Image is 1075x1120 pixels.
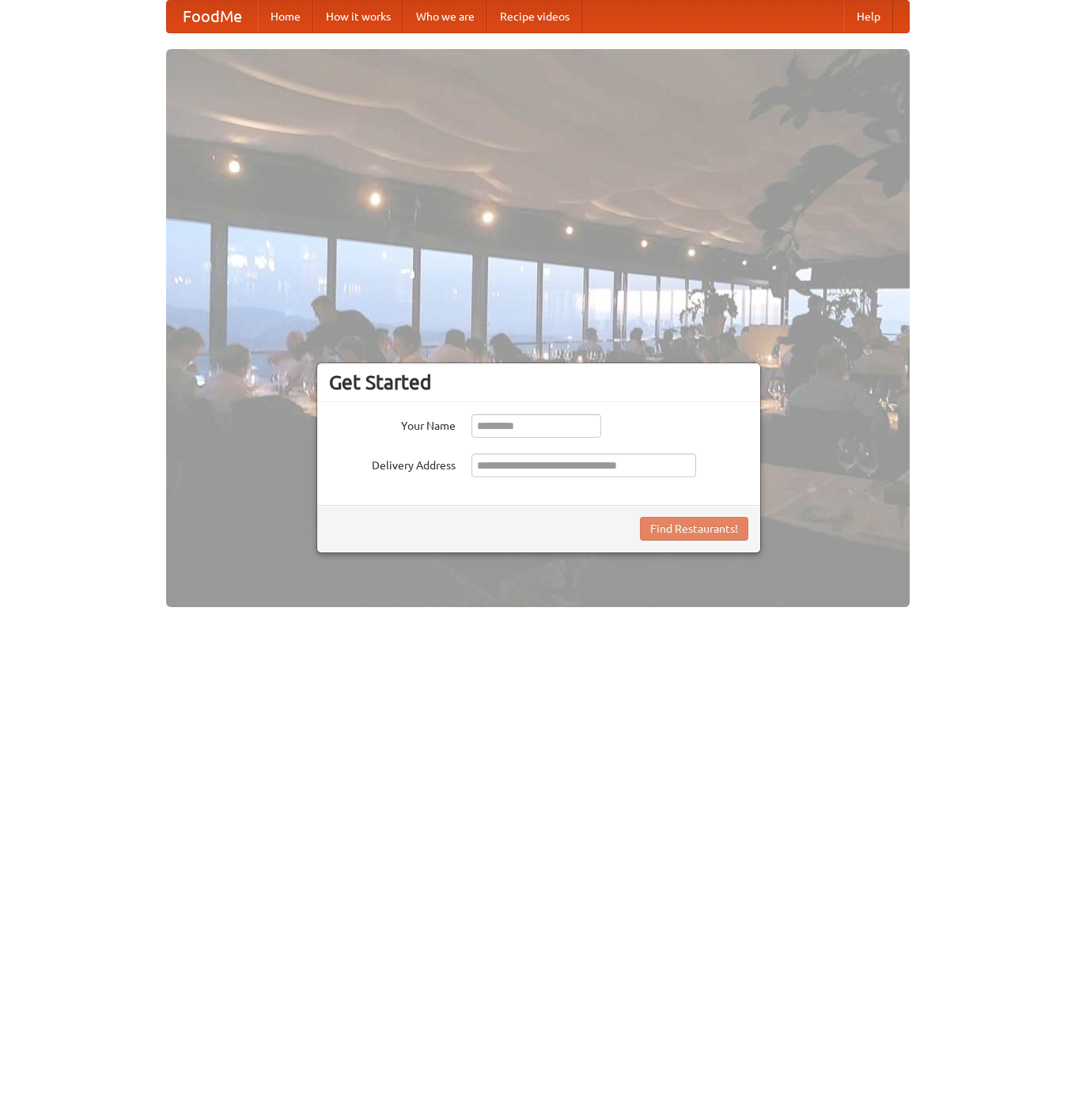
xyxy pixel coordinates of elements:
[167,1,258,32] a: FoodMe
[329,454,456,473] label: Delivery Address
[313,1,403,32] a: How it works
[329,414,456,434] label: Your Name
[403,1,487,32] a: Who we are
[258,1,313,32] a: Home
[640,517,748,541] button: Find Restaurants!
[487,1,582,32] a: Recipe videos
[329,370,748,394] h3: Get Started
[844,1,893,32] a: Help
